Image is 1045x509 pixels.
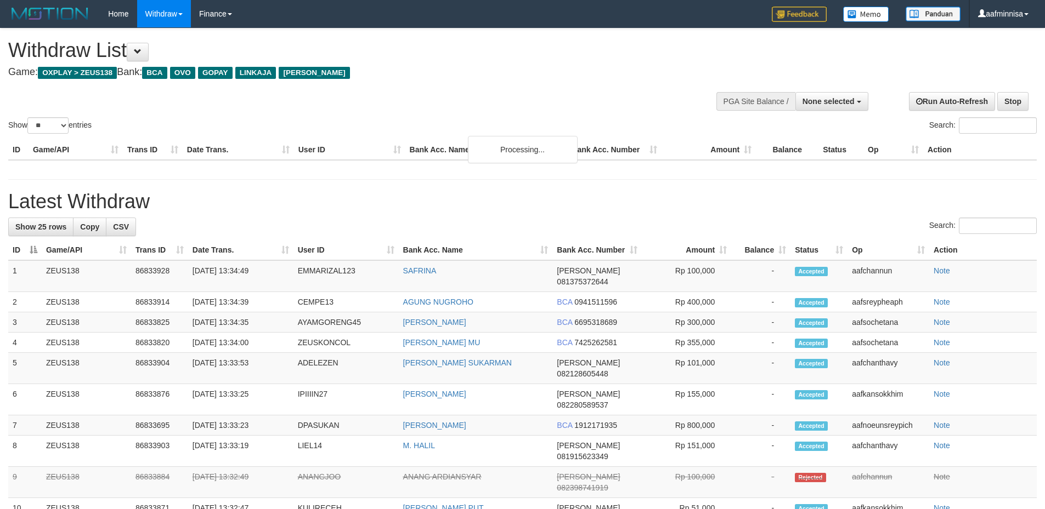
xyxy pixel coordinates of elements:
a: Note [934,318,950,327]
td: EMMARIZAL123 [293,260,399,292]
select: Showentries [27,117,69,134]
td: 86833695 [131,415,188,436]
span: [PERSON_NAME] [557,358,620,367]
a: [PERSON_NAME] [403,421,466,430]
td: Rp 300,000 [642,312,731,333]
span: [PERSON_NAME] [557,266,620,275]
td: aafchannun [848,467,929,498]
td: 2 [8,292,42,312]
div: Processing... [468,136,578,163]
td: Rp 100,000 [642,467,731,498]
th: Status: activate to sort column ascending [790,240,848,260]
a: AGUNG NUGROHO [403,298,473,306]
h1: Withdraw List [8,39,686,61]
label: Show entries [8,117,92,134]
td: [DATE] 13:33:53 [188,353,293,384]
td: 7 [8,415,42,436]
a: Stop [997,92,1029,111]
label: Search: [929,117,1037,134]
span: Accepted [795,318,828,328]
a: SAFRINA [403,266,437,275]
th: ID [8,140,29,160]
span: Copy 082280589537 to clipboard [557,401,608,409]
a: Note [934,441,950,450]
td: 86833914 [131,292,188,312]
span: BCA [557,338,572,347]
img: Button%20Memo.svg [843,7,889,22]
td: IPIIIIN27 [293,384,399,415]
th: Bank Acc. Name [405,140,568,160]
td: Rp 155,000 [642,384,731,415]
td: AYAMGORENG45 [293,312,399,333]
a: Note [934,390,950,398]
td: ZEUS138 [42,312,131,333]
th: ID: activate to sort column descending [8,240,42,260]
td: ZEUS138 [42,260,131,292]
td: ZEUS138 [42,467,131,498]
th: Bank Acc. Name: activate to sort column ascending [399,240,553,260]
span: Copy 7425262581 to clipboard [574,338,617,347]
span: Copy [80,222,99,231]
span: OVO [170,67,195,79]
td: - [731,467,790,498]
td: ZEUS138 [42,292,131,312]
td: ANANGJOO [293,467,399,498]
span: Accepted [795,390,828,399]
td: 86833876 [131,384,188,415]
th: Trans ID [123,140,183,160]
td: [DATE] 13:34:00 [188,333,293,353]
span: [PERSON_NAME] [279,67,349,79]
span: BCA [557,318,572,327]
th: Balance: activate to sort column ascending [731,240,790,260]
th: Game/API [29,140,123,160]
span: Show 25 rows [15,222,66,231]
td: aafchanthavy [848,353,929,384]
th: User ID [294,140,405,160]
span: Accepted [795,421,828,431]
th: Op: activate to sort column ascending [848,240,929,260]
td: aafchannun [848,260,929,292]
th: Balance [756,140,818,160]
td: Rp 101,000 [642,353,731,384]
th: Trans ID: activate to sort column ascending [131,240,188,260]
td: ZEUS138 [42,333,131,353]
div: PGA Site Balance / [716,92,795,111]
span: Accepted [795,339,828,348]
td: 8 [8,436,42,467]
td: - [731,415,790,436]
span: GOPAY [198,67,233,79]
span: BCA [142,67,167,79]
td: 4 [8,333,42,353]
th: Game/API: activate to sort column ascending [42,240,131,260]
td: - [731,333,790,353]
td: aafchanthavy [848,436,929,467]
a: Note [934,421,950,430]
td: - [731,353,790,384]
td: Rp 100,000 [642,260,731,292]
th: Date Trans.: activate to sort column ascending [188,240,293,260]
th: Bank Acc. Number: activate to sort column ascending [552,240,642,260]
span: Accepted [795,442,828,451]
span: BCA [557,421,572,430]
span: [PERSON_NAME] [557,390,620,398]
span: Copy 082128605448 to clipboard [557,369,608,378]
td: [DATE] 13:34:35 [188,312,293,333]
td: ZEUSKONCOL [293,333,399,353]
td: [DATE] 13:33:23 [188,415,293,436]
td: aafkansokkhim [848,384,929,415]
td: 86833904 [131,353,188,384]
span: LINKAJA [235,67,276,79]
td: [DATE] 13:32:49 [188,467,293,498]
td: LIEL14 [293,436,399,467]
label: Search: [929,218,1037,234]
a: [PERSON_NAME] MU [403,338,481,347]
span: Copy 082398741919 to clipboard [557,483,608,492]
img: MOTION_logo.png [8,5,92,22]
a: CSV [106,218,136,236]
span: None selected [803,97,855,106]
a: [PERSON_NAME] [403,318,466,327]
th: Action [923,140,1037,160]
td: Rp 800,000 [642,415,731,436]
td: 6 [8,384,42,415]
td: CEMPE13 [293,292,399,312]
